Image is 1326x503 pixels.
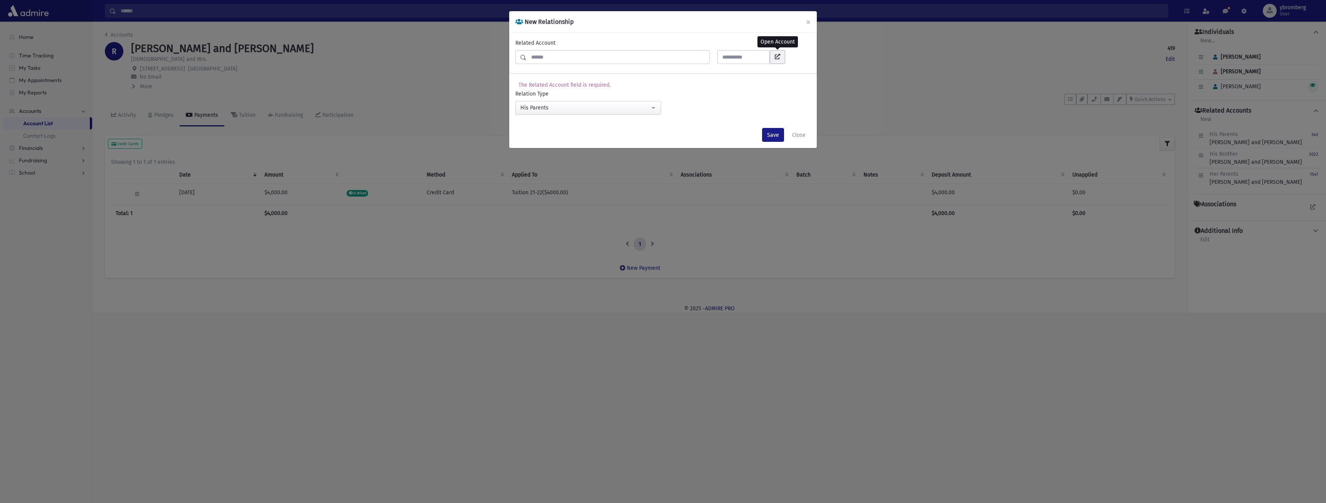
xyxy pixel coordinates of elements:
[762,128,784,142] button: Save
[515,39,555,47] label: Related Account
[757,36,798,47] div: Open Account
[520,104,650,112] div: His Parents
[515,90,549,98] label: Relation Type
[787,128,811,142] button: Close
[509,72,620,98] span: The Related Account field is required.
[515,17,574,27] h6: New Relationship
[527,50,709,64] input: Search
[515,101,661,115] button: His Parents
[800,11,817,33] button: ×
